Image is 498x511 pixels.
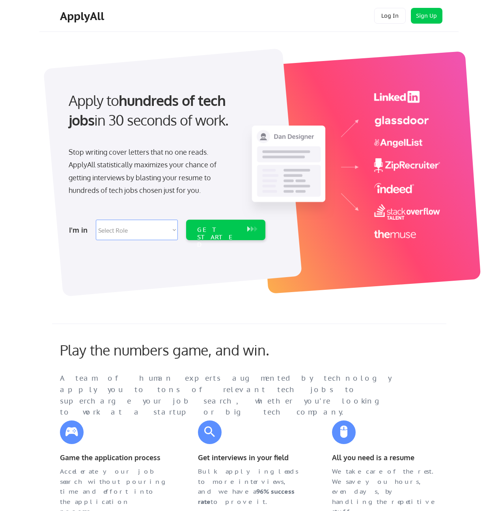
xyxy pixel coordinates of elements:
[332,452,438,463] div: All you need is a resume
[60,341,304,358] div: Play the numbers game, and win.
[198,452,304,463] div: Get interviews in your field
[69,146,231,197] div: Stop writing cover letters that no one reads. ApplyAll statistically maximizes your chance of get...
[197,226,239,249] div: GET STARTED
[198,467,304,507] div: Bulk applying leads to more interviews, and we have a to prove it.
[60,9,106,23] div: ApplyAll
[69,224,91,236] div: I'm in
[374,8,406,24] button: Log In
[198,487,296,505] strong: 96% success rate
[411,8,442,24] button: Sign Up
[69,91,262,130] div: Apply to in 30 seconds of work.
[69,91,229,129] strong: hundreds of tech jobs
[60,373,407,418] div: A team of human experts augmented by technology apply you to tons of relevant tech jobs to superc...
[60,452,166,463] div: Game the application process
